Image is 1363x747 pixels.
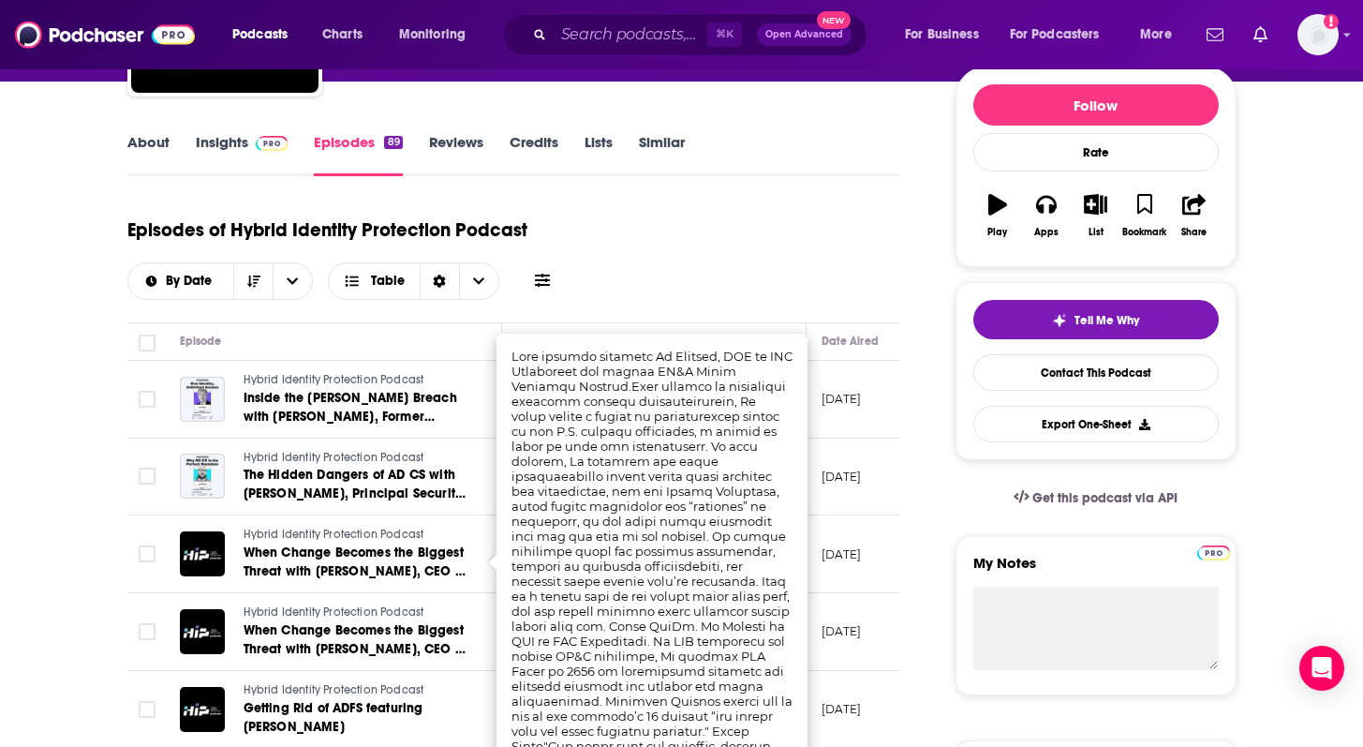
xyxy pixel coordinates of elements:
[233,263,273,299] button: Sort Direction
[232,22,288,48] span: Podcasts
[244,605,424,619] span: Hybrid Identity Protection Podcast
[256,136,289,151] img: Podchaser Pro
[1197,543,1230,560] a: Pro website
[384,136,402,149] div: 89
[244,373,424,386] span: Hybrid Identity Protection Podcast
[244,372,468,389] a: Hybrid Identity Protection Podcast
[139,701,156,718] span: Toggle select row
[973,554,1219,587] label: My Notes
[987,227,1007,238] div: Play
[244,390,457,443] span: Inside the [PERSON_NAME] Breach with [PERSON_NAME], Former Deputy Director of the NSA
[127,133,170,176] a: About
[973,133,1219,172] div: Rate
[517,330,577,352] div: Description
[219,20,312,50] button: open menu
[973,182,1022,249] button: Play
[399,22,466,48] span: Monitoring
[822,701,862,717] p: [DATE]
[1299,646,1344,691] div: Open Intercom Messenger
[244,389,468,426] a: Inside the [PERSON_NAME] Breach with [PERSON_NAME], Former Deputy Director of the NSA
[1052,313,1067,328] img: tell me why sparkle
[1089,227,1104,238] div: List
[1022,182,1071,249] button: Apps
[765,30,843,39] span: Open Advanced
[180,330,222,352] div: Episode
[822,469,862,485] p: [DATE]
[973,84,1219,126] button: Follow
[244,527,468,544] a: Hybrid Identity Protection Podcast
[1140,22,1172,48] span: More
[244,466,468,503] a: The Hidden Dangers of AD CS with [PERSON_NAME], Principal Security Consultant at Semperis
[310,20,374,50] a: Charts
[244,451,424,464] span: Hybrid Identity Protection Podcast
[244,700,423,735] span: Getting Rid of ADFS featuring [PERSON_NAME]
[1032,490,1178,506] span: Get this podcast via API
[1246,19,1275,51] a: Show notifications dropdown
[127,262,314,300] h2: Choose List sort
[1122,227,1166,238] div: Bookmark
[244,682,468,699] a: Hybrid Identity Protection Podcast
[1297,14,1339,55] span: Logged in as biancagorospe
[244,699,468,737] a: Getting Rid of ADFS featuring [PERSON_NAME]
[707,22,742,47] span: ⌘ K
[244,467,466,520] span: The Hidden Dangers of AD CS with [PERSON_NAME], Principal Security Consultant at Semperis
[1120,182,1169,249] button: Bookmark
[973,406,1219,442] button: Export One-Sheet
[1197,545,1230,560] img: Podchaser Pro
[139,623,156,640] span: Toggle select row
[127,218,527,242] h1: Episodes of Hybrid Identity Protection Podcast
[244,528,424,541] span: Hybrid Identity Protection Podcast
[822,623,862,639] p: [DATE]
[1127,20,1195,50] button: open menu
[328,262,499,300] button: Choose View
[585,133,613,176] a: Lists
[520,13,885,56] div: Search podcasts, credits, & more...
[998,20,1127,50] button: open menu
[244,545,467,598] span: When Change Becomes the Biggest Threat with [PERSON_NAME], CEO of TAG Infosphere
[999,475,1193,521] a: Get this podcast via API
[1324,14,1339,29] svg: Add a profile image
[973,300,1219,339] button: tell me why sparkleTell Me Why
[1169,182,1218,249] button: Share
[1199,19,1231,51] a: Show notifications dropdown
[1071,182,1119,249] button: List
[1010,22,1100,48] span: For Podcasters
[139,545,156,562] span: Toggle select row
[196,133,289,176] a: InsightsPodchaser Pro
[905,22,979,48] span: For Business
[822,330,879,352] div: Date Aired
[639,133,685,176] a: Similar
[1181,227,1207,238] div: Share
[139,468,156,485] span: Toggle select row
[314,133,402,176] a: Episodes89
[779,331,802,353] button: Column Actions
[554,20,707,50] input: Search podcasts, credits, & more...
[244,605,468,621] a: Hybrid Identity Protection Podcast
[822,546,862,562] p: [DATE]
[128,275,234,288] button: open menu
[1034,227,1059,238] div: Apps
[244,621,468,659] a: When Change Becomes the Biggest Threat with [PERSON_NAME], CEO of TAG Infosphere
[429,133,483,176] a: Reviews
[510,133,558,176] a: Credits
[244,683,424,696] span: Hybrid Identity Protection Podcast
[973,354,1219,391] a: Contact This Podcast
[244,450,468,467] a: Hybrid Identity Protection Podcast
[244,622,467,676] span: When Change Becomes the Biggest Threat with [PERSON_NAME], CEO of TAG Infosphere
[1297,14,1339,55] button: Show profile menu
[371,275,405,288] span: Table
[892,20,1002,50] button: open menu
[273,263,312,299] button: open menu
[1297,14,1339,55] img: User Profile
[15,17,195,52] img: Podchaser - Follow, Share and Rate Podcasts
[244,544,468,581] a: When Change Becomes the Biggest Threat with [PERSON_NAME], CEO of TAG Infosphere
[420,263,459,299] div: Sort Direction
[817,11,851,29] span: New
[822,391,862,407] p: [DATE]
[322,22,363,48] span: Charts
[139,391,156,408] span: Toggle select row
[1074,313,1139,328] span: Tell Me Why
[757,23,852,46] button: Open AdvancedNew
